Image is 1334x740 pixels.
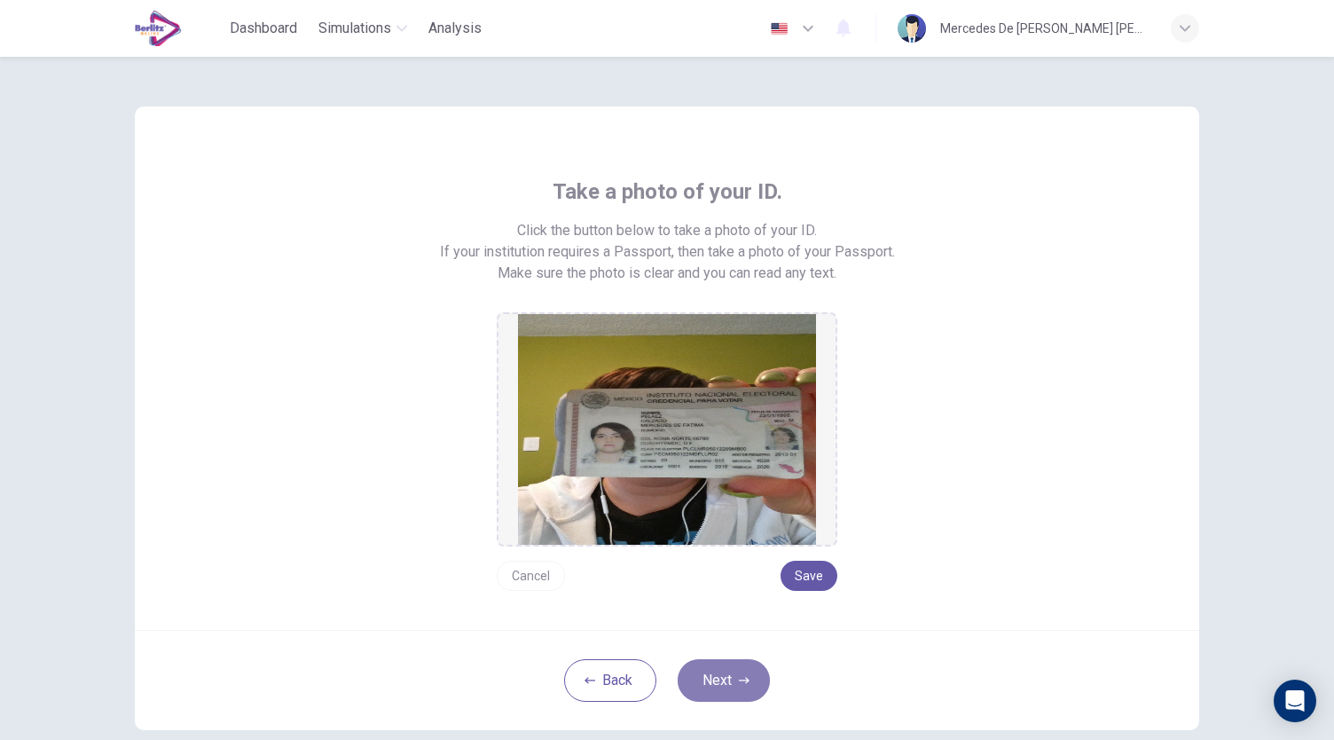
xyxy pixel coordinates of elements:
img: Profile picture [898,14,926,43]
button: Back [564,659,656,702]
a: EduSynch logo [135,11,223,46]
button: Cancel [497,561,565,591]
span: Take a photo of your ID. [553,177,782,206]
img: EduSynch logo [135,11,182,46]
span: Click the button below to take a photo of your ID. If your institution requires a Passport, then ... [440,220,895,263]
img: en [768,22,790,35]
span: Analysis [428,18,482,39]
button: Analysis [421,12,489,44]
img: preview screemshot [518,314,816,545]
span: Make sure the photo is clear and you can read any text. [498,263,836,284]
div: Mercedes De [PERSON_NAME] [PERSON_NAME] [940,18,1150,39]
span: Dashboard [230,18,297,39]
button: Dashboard [223,12,304,44]
button: Save [781,561,837,591]
div: Open Intercom Messenger [1274,680,1316,722]
span: Simulations [318,18,391,39]
button: Next [678,659,770,702]
button: Simulations [311,12,414,44]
